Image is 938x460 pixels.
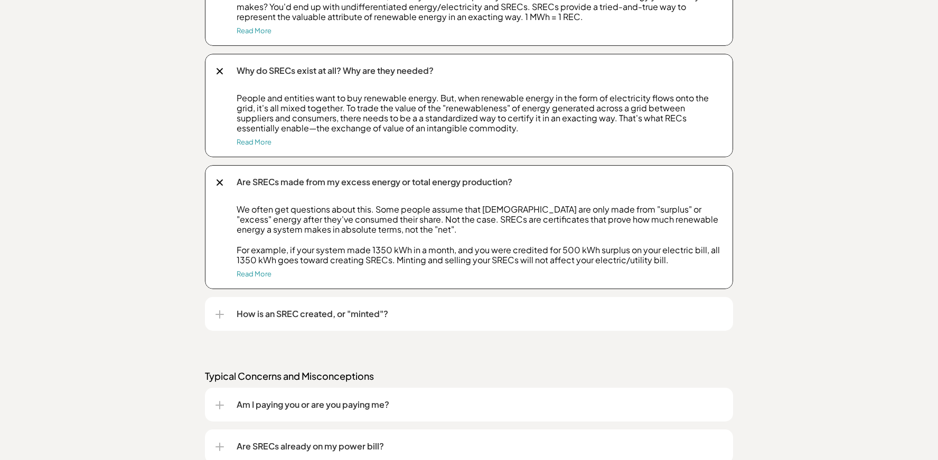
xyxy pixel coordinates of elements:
[237,64,723,77] p: Why do SRECs exist at all? Why are they needed?
[237,204,723,265] p: We often get questions about this. Some people assume that [DEMOGRAPHIC_DATA] are only made from ...
[237,93,723,133] p: People and entities want to buy renewable energy. But, when renewable energy in the form of elect...
[237,176,723,188] p: Are SRECs made from my excess energy or total energy production?
[237,440,723,453] p: Are SRECs already on my power bill?
[205,370,733,382] p: Typical Concerns and Misconceptions
[237,26,271,35] a: Read More
[237,308,723,320] p: How is an SREC created, or "minted"?
[237,270,271,278] a: Read More
[237,138,271,146] a: Read More
[237,398,723,411] p: Am I paying you or are you paying me?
